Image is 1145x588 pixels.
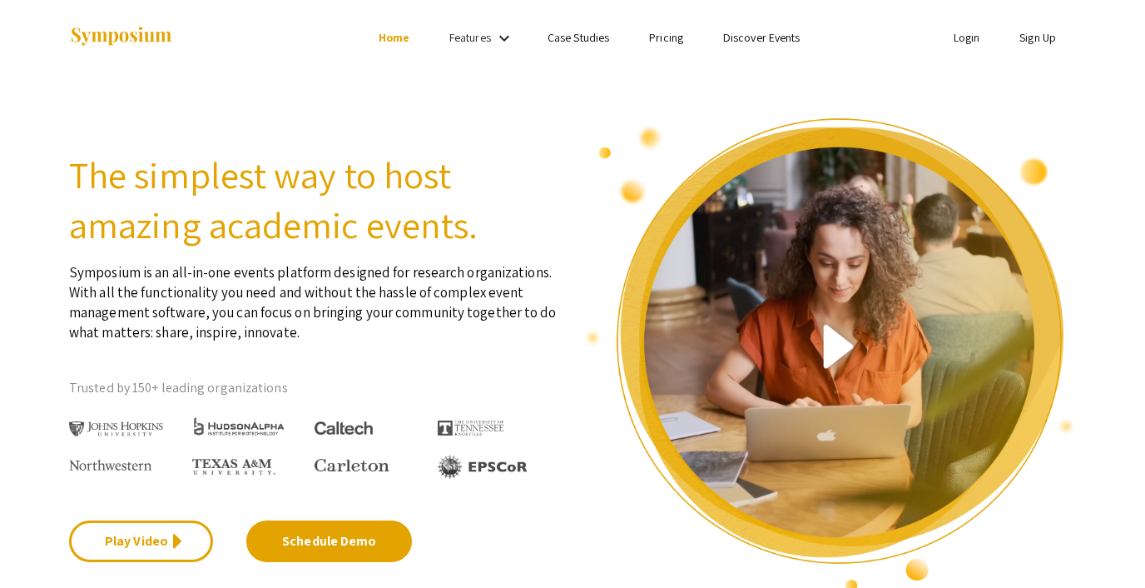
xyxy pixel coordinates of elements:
a: Home [379,30,409,45]
img: HudsonAlpha [192,416,286,436]
mat-icon: Expand Features list [494,28,514,48]
a: Case Studies [548,30,609,45]
img: Symposium by ForagerOne [69,26,173,48]
p: Trusted by 150+ leading organizations [69,376,560,401]
img: The University of Tennessee [438,421,504,436]
img: Carleton [315,459,389,472]
a: Features [449,30,491,45]
img: Johns Hopkins University [69,421,163,437]
a: Play Video [69,521,213,562]
img: Caltech [315,421,373,436]
img: EPSCOR [438,455,529,479]
p: Symposium is an all-in-one events platform designed for research organizations. With all the func... [69,250,560,342]
img: Northwestern [69,460,152,470]
a: Login [954,30,980,45]
h2: The simplest way to host amazing academic events. [69,150,560,250]
a: Pricing [649,30,683,45]
a: Schedule Demo [246,521,412,562]
a: Sign Up [1019,30,1056,45]
iframe: Chat [12,513,71,576]
a: Discover Events [723,30,801,45]
img: Texas A&M University [192,459,275,476]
